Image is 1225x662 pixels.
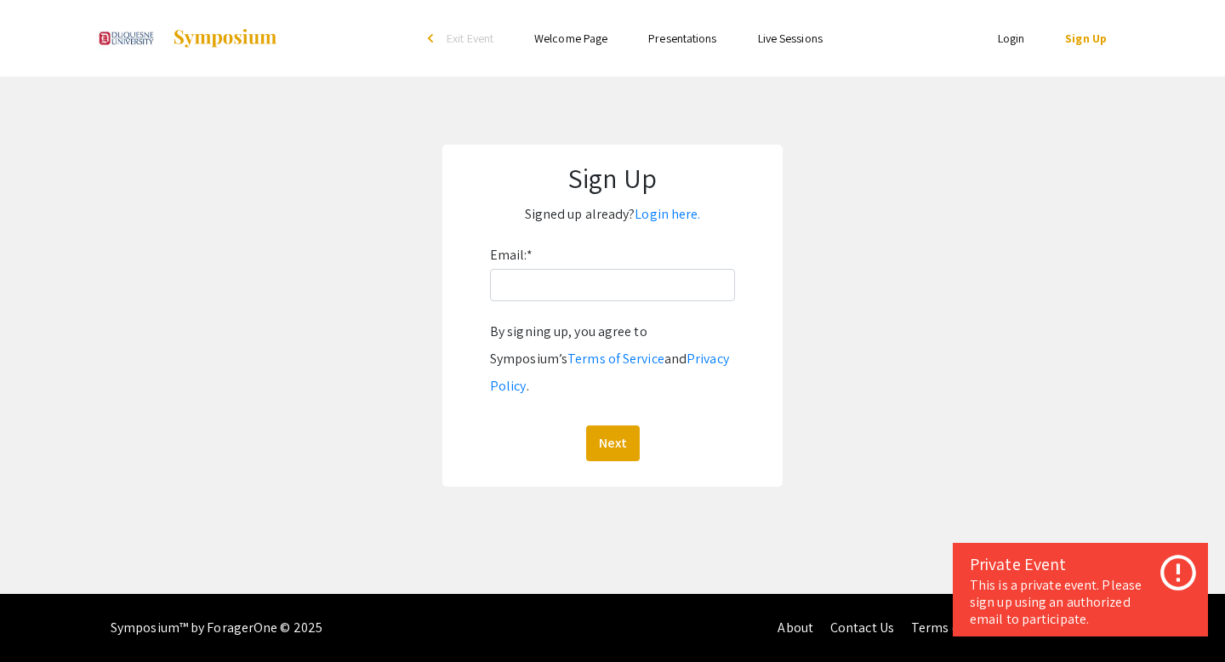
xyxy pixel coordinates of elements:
a: Contact Us [830,619,894,636]
label: Email: [490,242,533,269]
div: This is a private event. Please sign up using an authorized email to participate. [970,577,1191,628]
div: Symposium™ by ForagerOne © 2025 [111,594,322,662]
span: Exit Event [447,31,493,46]
h1: Sign Up [459,162,766,194]
a: Terms of Service [567,350,664,368]
a: About [778,619,813,636]
img: Symposium by ForagerOne [172,28,278,49]
div: By signing up, you agree to Symposium’s and . [490,318,735,400]
a: Privacy Policy [490,350,729,395]
div: Private Event [970,551,1191,577]
div: arrow_back_ios [428,33,438,43]
p: Signed up already? [459,201,766,228]
a: Terms of Service [911,619,1008,636]
button: Next [586,425,640,461]
a: Welcome Page [534,31,607,46]
a: Graduate Research Symposium 2025 [98,17,278,60]
img: Graduate Research Symposium 2025 [98,17,155,60]
a: Presentations [648,31,716,46]
a: Login here. [635,205,700,223]
a: Live Sessions [758,31,823,46]
a: Login [998,31,1025,46]
a: Sign Up [1065,31,1107,46]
